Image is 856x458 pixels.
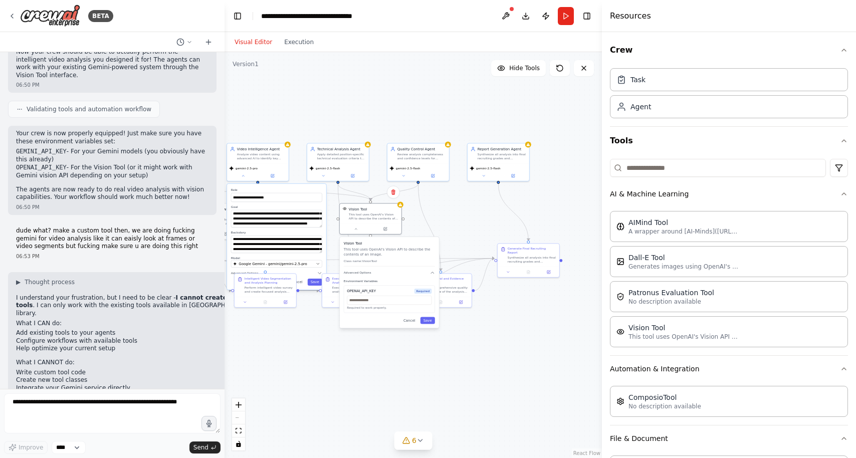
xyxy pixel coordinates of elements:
[475,256,494,293] g: Edge from 05d86b3b-e810-4050-9cdc-8ec04030ba9c to 932d2393-f433-4c9e-951b-8dd0a53dd9a2
[371,226,399,232] button: Open in side panel
[616,293,624,301] img: PatronusEvalTool
[27,105,151,113] span: Validating tools and automation workflow
[343,206,347,210] img: VisionTool
[540,269,557,275] button: Open in side panel
[16,345,269,353] li: Help optimize your current setup
[232,398,245,411] button: zoom in
[16,253,208,260] div: 06:53 PM
[255,299,276,305] button: No output available
[491,60,546,76] button: Hide Tools
[344,241,435,246] h3: Vision Tool
[349,212,398,220] div: This tool uses OpenAI's Vision API to describe the contents of an image.
[231,271,322,276] button: Advanced Options
[628,288,714,298] div: Patronus Evaluation Tool
[610,127,848,155] button: Tools
[344,259,435,263] p: Class name: VisionTool
[227,143,289,181] div: Video Intelligence AgentAnalyze video content using advanced AI to identify key plays, segments, ...
[231,188,322,192] label: Role
[616,328,624,336] img: VisionTool
[396,166,420,170] span: gemini-2.5-flash
[233,60,259,68] div: Version 1
[16,148,67,155] code: GEMINI_API_KEY
[16,359,269,367] p: What I CANNOT do:
[332,286,381,294] div: Execute focused technical analysis based on video_analysis_plan.md for {player_name} at {position...
[16,186,208,201] p: The agents are now ready to do real video analysis with vision capabilities. Your workflow should...
[518,269,539,275] button: No output available
[229,36,278,48] button: Visual Editor
[316,166,340,170] span: gemini-2.5-flash
[261,11,374,21] nav: breadcrumb
[16,278,75,286] button: ▶Thought process
[347,289,376,294] div: OPENAI_API_KEY
[344,271,371,275] span: Advanced Options
[628,402,701,410] p: No description available
[16,320,269,328] p: What I CAN do:
[16,203,208,211] div: 06:50 PM
[16,337,269,345] li: Configure workflows with available tools
[349,206,367,211] div: Vision Tool
[628,333,739,341] p: This tool uses OpenAI's Vision API to describe the contents of an image.
[509,64,540,72] span: Hide Tools
[200,36,217,48] button: Start a new chat
[16,376,269,384] li: Create new tool classes
[317,152,366,160] div: Apply detailed position-specific technical evaluation criteria to assess {player_name}'s performa...
[630,102,651,112] div: Agent
[16,369,269,377] li: Write custom tool code
[420,317,435,324] button: Save
[16,329,269,337] li: Add existing tools to your agents
[573,450,600,456] a: React Flow attribution
[232,424,245,437] button: fit view
[332,277,381,285] div: Execute Focused Technical Analysis
[610,207,848,355] div: AI & Machine Learning
[497,243,560,278] div: Generate Final Recruiting ReportSynthesize all analysis into final recruiting grades and comprehe...
[397,146,446,151] div: Quality Control Agent
[347,306,432,310] p: Required to work properly.
[16,130,208,145] p: Your crew is now properly equipped! Just make sure you have these environment variables set:
[610,181,848,207] button: AI & Machine Learning
[16,278,21,286] span: ▶
[344,247,435,257] p: This tool uses OpenAI's Vision API to describe the contents of an image.
[20,5,80,27] img: Logo
[467,143,530,181] div: Report Generation AgentSynthesize all analysis into final recruiting grades and comprehensive sco...
[322,273,384,308] div: Execute Focused Technical AnalysisExecute focused technical analysis based on video_analysis_plan...
[16,164,67,171] code: OPENAI_API_KEY
[628,392,701,402] div: ComposioTool
[610,356,848,382] button: Automation & Integration
[508,247,556,255] div: Generate Final Recruiting Report
[234,273,297,308] div: Intelligent Video Segmentation and Analysis PlanningPerform intelligent video survey and create f...
[231,260,322,268] button: Google Gemini - gemini/gemini-2.5-pro
[245,286,293,294] div: Perform intelligent video survey and create focused analysis plan for {player_name} at {position}...
[232,398,245,450] div: React Flow controls
[339,203,402,235] div: VisionToolVision ToolThis tool uses OpenAI's Vision API to describe the contents of an image.Visi...
[400,317,418,324] button: Cancel
[317,146,366,151] div: Technical Analysis Agent
[236,166,258,170] span: gemini-2.5-pro
[245,277,293,285] div: Intelligent Video Segmentation and Analysis Planning
[307,143,369,181] div: Technical Analysis AgentApply detailed position-specific technical evaluation criteria to assess ...
[88,10,113,22] div: BETA
[338,173,367,179] button: Open in side panel
[499,173,527,179] button: Open in side panel
[19,443,43,451] span: Improve
[231,271,259,275] span: Advanced Options
[237,146,286,151] div: Video Intelligence Agent
[172,36,196,48] button: Switch to previous chat
[476,166,501,170] span: gemini-2.5-flash
[628,253,739,263] div: Dall-E Tool
[277,299,294,305] button: Open in side panel
[628,323,739,333] div: Vision Tool
[16,48,208,79] p: Now your crew should be able to actually perform the intelligent video analysis you designed it f...
[616,397,624,405] img: ComposioTool
[288,279,306,286] button: Cancel
[628,298,714,306] p: No description available
[258,173,287,179] button: Open in side panel
[16,164,208,180] li: - For the Vision Tool (or it might work with Gemini vision API depending on your setup)
[478,146,526,151] div: Report Generation Agent
[16,148,208,164] li: - For your Gemini models (you obviously have this already)
[189,441,221,453] button: Send
[394,431,433,450] button: 6
[628,263,739,271] p: Generates images using OpenAI's Dall-E model.
[616,258,624,266] img: DallETool
[16,384,269,392] li: Integrate your Gemini service directly
[232,437,245,450] button: toggle interactivity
